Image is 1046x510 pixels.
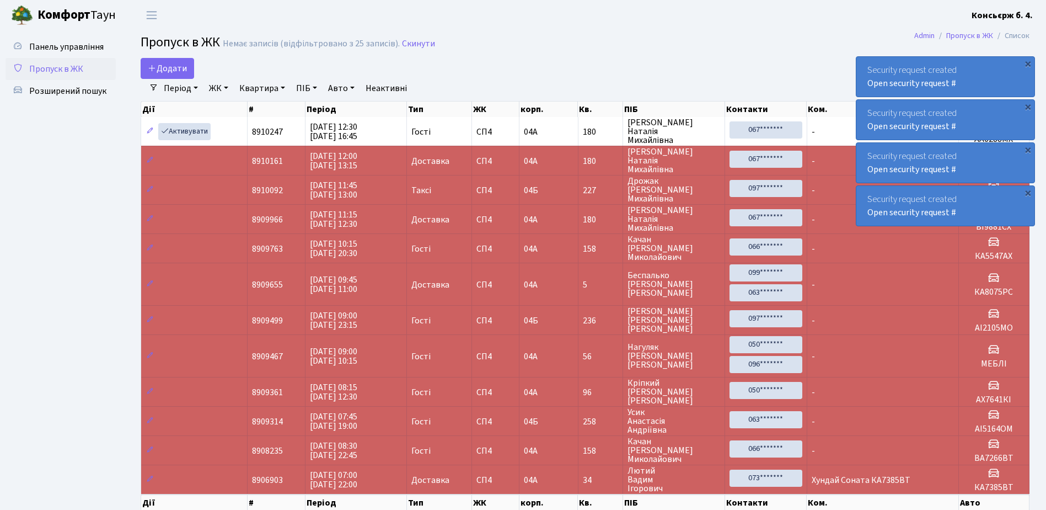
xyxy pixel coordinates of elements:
[411,157,449,166] span: Доставка
[11,4,33,26] img: logo.png
[476,316,514,325] span: СП4
[627,177,721,203] span: Дрожак [PERSON_NAME] Михайлівна
[524,386,538,399] span: 04А
[476,388,514,397] span: СП4
[1022,144,1033,155] div: ×
[627,307,721,333] span: [PERSON_NAME] [PERSON_NAME] [PERSON_NAME]
[627,271,721,297] span: Беспалько [PERSON_NAME] [PERSON_NAME]
[29,85,106,97] span: Розширений пошук
[235,79,289,98] a: Квартира
[524,445,538,457] span: 04А
[141,33,220,52] span: Пропуск в ЖК
[310,121,357,142] span: [DATE] 12:30 [DATE] 16:45
[138,6,165,24] button: Переключити навігацію
[963,222,1024,232] h5: ВІ9881СХ
[252,243,283,255] span: 8909763
[252,184,283,196] span: 8910092
[812,474,910,486] span: Хундай Соната КА7385ВТ
[159,79,202,98] a: Період
[524,315,538,327] span: 04Б
[223,39,400,49] div: Немає записів (відфільтровано з 25 записів).
[627,235,721,262] span: Качан [PERSON_NAME] Миколайович
[519,102,578,117] th: корп.
[812,155,815,167] span: -
[310,179,357,201] span: [DATE] 11:45 [DATE] 13:00
[867,163,956,176] a: Open security request #
[310,346,357,367] span: [DATE] 09:00 [DATE] 10:15
[411,476,449,485] span: Доставка
[411,127,431,136] span: Гості
[252,214,283,226] span: 8909966
[411,417,431,426] span: Гості
[361,79,411,98] a: Неактивні
[583,316,618,325] span: 236
[578,102,623,117] th: Кв.
[972,9,1033,22] b: Консьєрж б. 4.
[812,279,815,291] span: -
[963,251,1024,262] h5: КА5547АХ
[583,245,618,253] span: 158
[583,127,618,136] span: 180
[524,416,538,428] span: 04Б
[310,274,357,295] span: [DATE] 09:45 [DATE] 11:00
[963,453,1024,464] h5: ВА7266ВТ
[252,445,283,457] span: 8908235
[524,126,538,138] span: 04А
[524,214,538,226] span: 04А
[856,186,1034,226] div: Security request created
[812,214,815,226] span: -
[252,315,283,327] span: 8909499
[148,62,187,75] span: Додати
[476,215,514,224] span: СП4
[310,209,357,230] span: [DATE] 11:15 [DATE] 12:30
[524,243,538,255] span: 04А
[524,279,538,291] span: 04А
[411,388,431,397] span: Гості
[6,80,116,102] a: Розширений пошук
[583,186,618,195] span: 227
[476,417,514,426] span: СП4
[411,316,431,325] span: Гості
[583,417,618,426] span: 258
[812,416,815,428] span: -
[310,440,357,461] span: [DATE] 08:30 [DATE] 22:45
[963,323,1024,333] h5: АІ2105МО
[411,447,431,455] span: Гості
[867,120,956,132] a: Open security request #
[856,143,1034,183] div: Security request created
[411,186,431,195] span: Таксі
[583,157,618,166] span: 180
[252,350,283,363] span: 8909467
[472,102,519,117] th: ЖК
[583,280,618,289] span: 5
[407,102,473,117] th: Тип
[476,280,514,289] span: СП4
[402,39,435,49] a: Скинути
[963,359,1024,369] h5: МЕБЛІ
[812,386,815,399] span: -
[807,102,958,117] th: Ком.
[627,379,721,405] span: Кріпкий [PERSON_NAME] [PERSON_NAME]
[411,280,449,289] span: Доставка
[29,41,104,53] span: Панель управління
[310,238,357,259] span: [DATE] 10:15 [DATE] 20:30
[627,118,721,145] span: [PERSON_NAME] Наталія Михайлівна
[310,469,357,491] span: [DATE] 07:00 [DATE] 22:00
[963,395,1024,405] h5: АХ7641КІ
[476,447,514,455] span: СП4
[476,245,514,253] span: СП4
[963,287,1024,297] h5: КА8075РС
[1022,58,1033,69] div: ×
[6,36,116,58] a: Панель управління
[867,77,956,89] a: Open security request #
[627,343,721,369] span: Нагуляк [PERSON_NAME] [PERSON_NAME]
[252,474,283,486] span: 8906903
[627,437,721,464] span: Качан [PERSON_NAME] Миколайович
[476,476,514,485] span: СП4
[310,381,357,403] span: [DATE] 08:15 [DATE] 12:30
[476,352,514,361] span: СП4
[6,58,116,80] a: Пропуск в ЖК
[310,150,357,172] span: [DATE] 12:00 [DATE] 13:15
[524,184,538,196] span: 04Б
[252,386,283,399] span: 8909361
